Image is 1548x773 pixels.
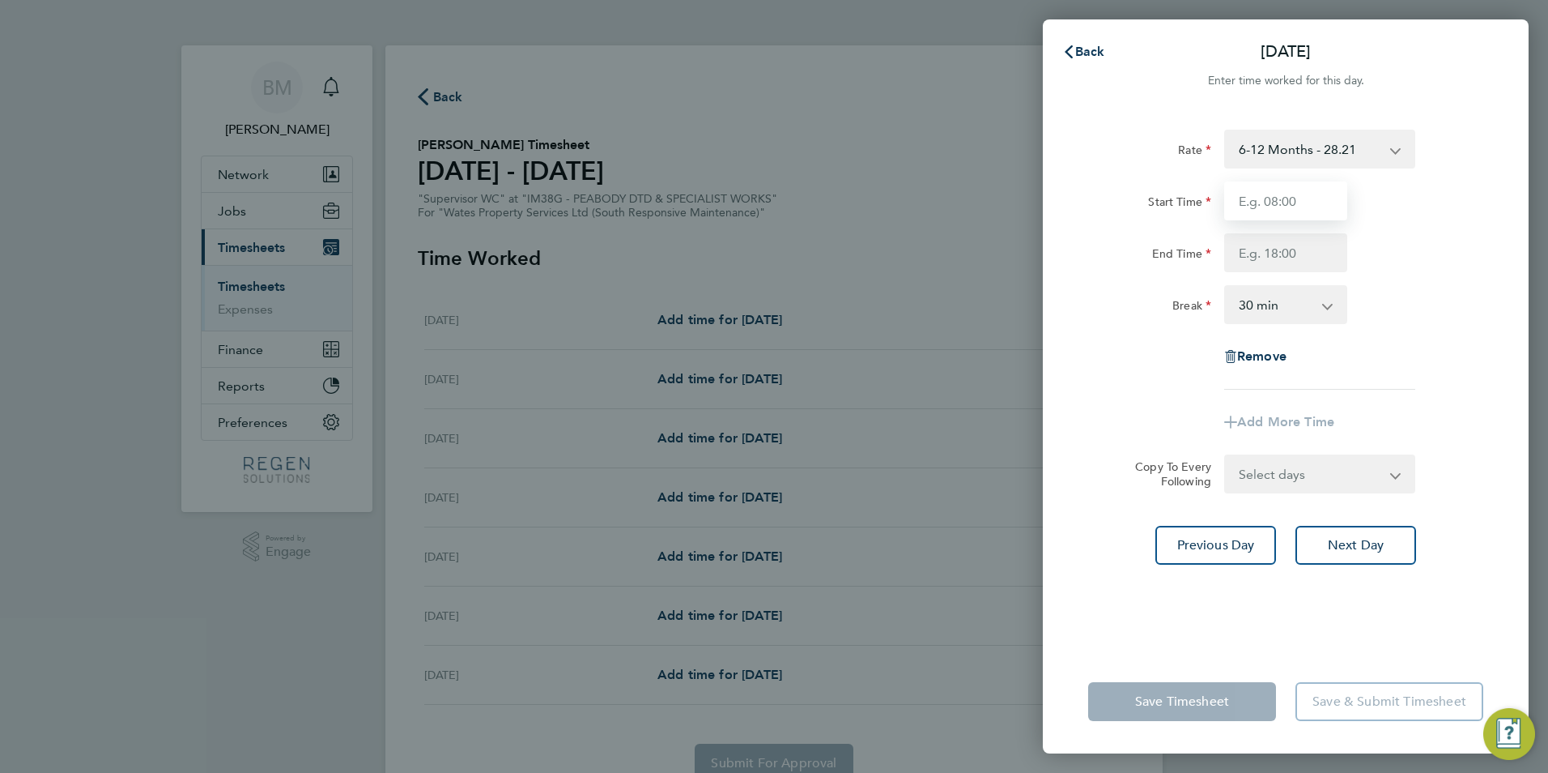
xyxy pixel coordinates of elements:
[1177,537,1255,553] span: Previous Day
[1075,44,1105,59] span: Back
[1237,348,1286,364] span: Remove
[1224,233,1347,272] input: E.g. 18:00
[1224,350,1286,363] button: Remove
[1148,194,1211,214] label: Start Time
[1178,143,1211,162] label: Rate
[1122,459,1211,489] label: Copy To Every Following
[1483,708,1535,760] button: Engage Resource Center
[1261,41,1311,63] p: [DATE]
[1046,36,1121,68] button: Back
[1224,182,1347,220] input: E.g. 08:00
[1152,246,1211,266] label: End Time
[1172,298,1211,318] label: Break
[1328,537,1384,553] span: Next Day
[1043,71,1529,91] div: Enter time worked for this day.
[1155,526,1276,565] button: Previous Day
[1295,526,1416,565] button: Next Day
